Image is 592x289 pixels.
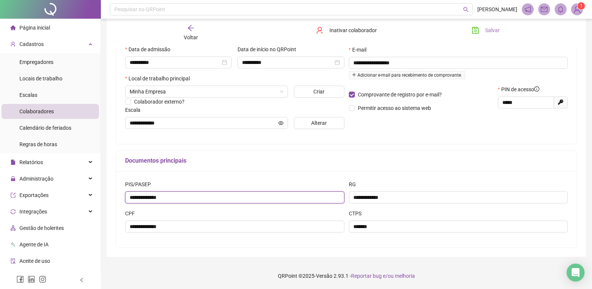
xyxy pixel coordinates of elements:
span: eye [278,120,283,126]
span: Colaborador externo? [134,99,185,105]
span: Salvador, Bahia, Brazil [130,86,283,97]
label: Escala [125,106,145,114]
span: Locais de trabalho [19,76,62,82]
label: RG [349,180,361,188]
span: user-delete [316,27,323,34]
span: Colaboradores [19,108,54,114]
span: bell [557,6,564,13]
label: Data de admissão [125,45,175,53]
span: instagram [39,276,46,283]
label: E-mail [349,46,371,54]
label: Local de trabalho principal [125,74,195,83]
span: lock [10,176,16,181]
label: CTPS [349,209,366,218]
span: file [10,159,16,165]
span: Calendário de feriados [19,125,71,131]
span: Inativar colaborador [329,26,377,34]
span: Agente de IA [19,242,49,248]
span: notification [524,6,531,13]
span: Gestão de holerites [19,225,64,231]
img: 93960 [571,4,583,15]
span: Reportar bug e/ou melhoria [351,273,415,279]
span: 1 [580,3,583,9]
span: Voltar [184,34,198,40]
span: Escalas [19,92,37,98]
span: search [463,7,469,12]
span: user-add [10,41,16,46]
label: CPF [125,209,140,218]
span: [PERSON_NAME] [477,5,517,13]
span: Relatórios [19,159,43,165]
span: export [10,192,16,197]
button: Criar [294,86,344,98]
span: plus [352,73,356,77]
span: mail [541,6,548,13]
span: info-circle [534,86,539,92]
span: Integrações [19,209,47,215]
span: Adicionar e-mail para recebimento de comprovante. [349,71,465,79]
sup: Atualize o seu contato no menu Meus Dados [577,2,585,10]
span: left [79,277,84,283]
span: Comprovante de registro por e-mail? [358,92,442,98]
span: home [10,25,16,30]
span: apartment [10,225,16,230]
button: Inativar colaborador [310,24,382,36]
div: Open Intercom Messenger [567,264,585,282]
span: Exportações [19,192,49,198]
span: Salvar [485,26,500,34]
label: Data de início no QRPoint [238,45,301,53]
h5: Documentos principais [125,156,568,165]
footer: QRPoint © 2025 - 2.93.1 - [101,263,592,289]
span: Página inicial [19,25,50,31]
span: save [472,27,479,34]
span: Versão [316,273,332,279]
span: facebook [16,276,24,283]
label: PIS/PASEP [125,180,156,188]
span: Aceite de uso [19,258,50,264]
span: sync [10,209,16,214]
span: arrow-left [187,24,195,32]
span: audit [10,258,16,263]
button: Salvar [466,24,505,36]
span: linkedin [28,276,35,283]
span: Permitir acesso ao sistema web [358,105,431,111]
span: Alterar [311,119,327,127]
span: Administração [19,176,53,182]
span: Criar [313,87,325,96]
span: Cadastros [19,41,44,47]
span: Empregadores [19,59,53,65]
span: PIN de acesso [501,85,539,93]
button: Alterar [294,117,344,129]
span: Regras de horas [19,141,57,147]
